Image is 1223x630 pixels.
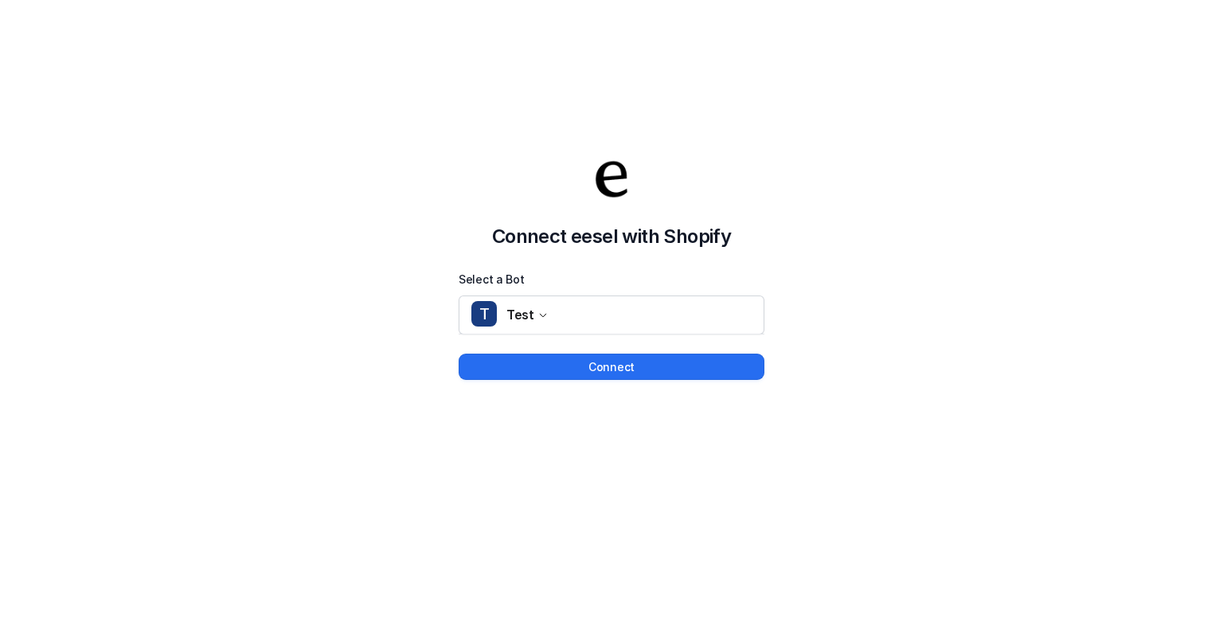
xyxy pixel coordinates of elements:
[459,354,764,380] button: Connect
[471,301,497,327] span: T
[459,270,764,289] label: Select a Bot
[506,303,533,326] span: Test
[588,155,635,203] img: Your Company
[459,295,764,334] button: TTest
[459,222,764,251] h2: Connect eesel with Shopify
